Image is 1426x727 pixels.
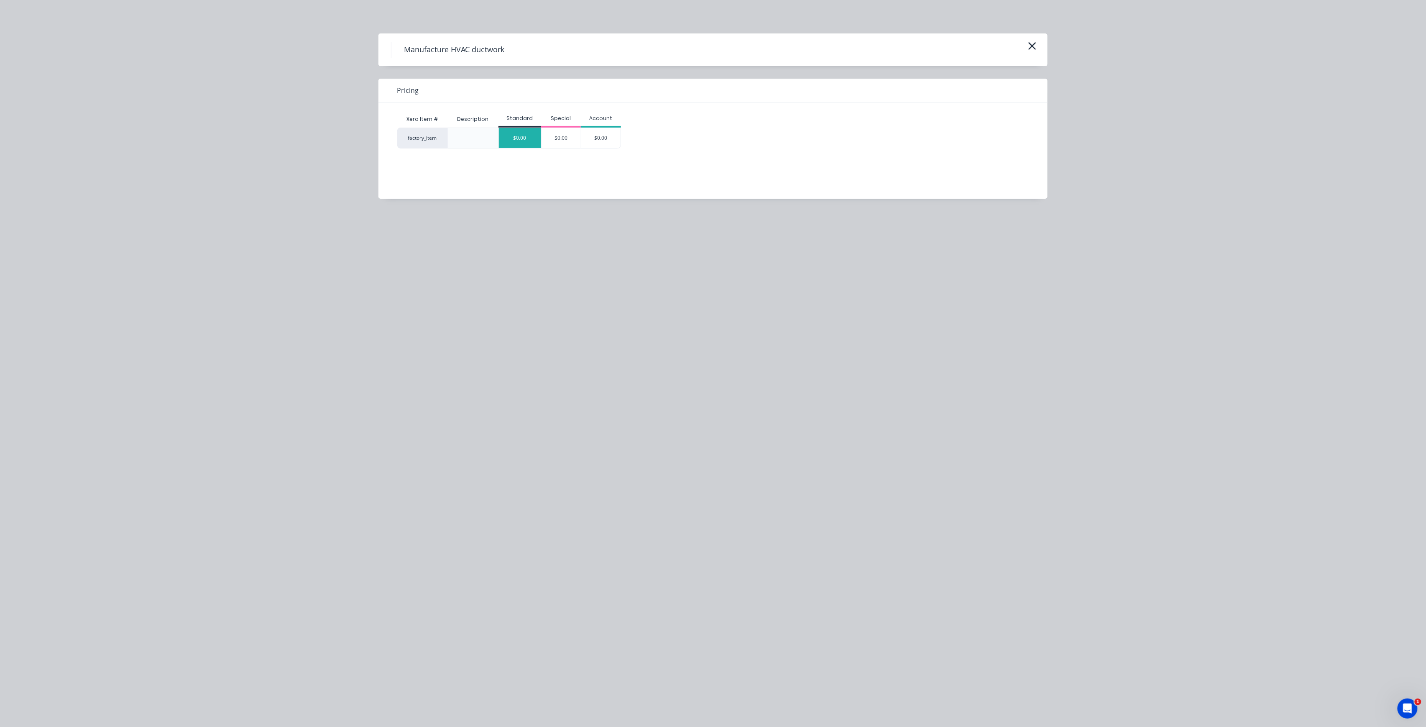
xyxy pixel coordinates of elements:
div: factory_item [397,128,447,148]
iframe: Intercom live chat [1398,699,1418,719]
div: Xero Item # [397,111,447,128]
div: $0.00 [499,128,541,148]
div: $0.00 [581,128,621,148]
span: Pricing [397,85,419,95]
div: Account [581,115,621,122]
div: Special [541,115,581,122]
div: Standard [498,115,541,122]
h4: Manufacture HVAC ductwork [391,42,517,58]
div: $0.00 [542,128,581,148]
div: Description [450,109,495,130]
span: 1 [1415,699,1421,705]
